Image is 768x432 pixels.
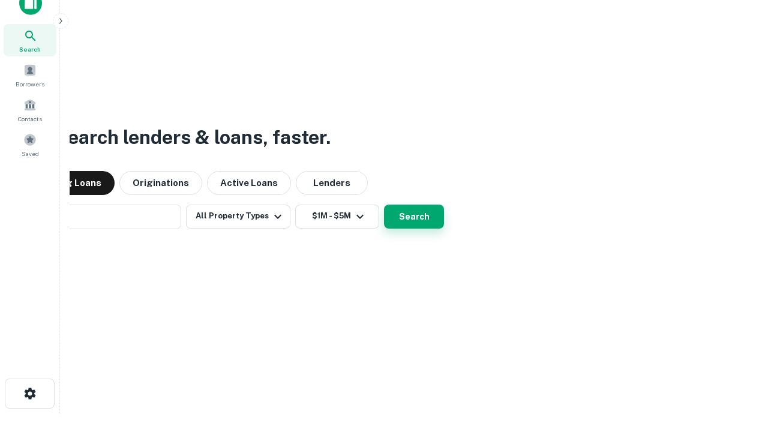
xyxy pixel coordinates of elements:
[16,79,44,89] span: Borrowers
[4,94,56,126] a: Contacts
[296,171,368,195] button: Lenders
[119,171,202,195] button: Originations
[4,128,56,161] a: Saved
[708,336,768,394] iframe: Chat Widget
[295,205,379,229] button: $1M - $5M
[207,171,291,195] button: Active Loans
[4,59,56,91] a: Borrowers
[4,24,56,56] a: Search
[55,123,331,152] h3: Search lenders & loans, faster.
[186,205,290,229] button: All Property Types
[384,205,444,229] button: Search
[18,114,42,124] span: Contacts
[22,149,39,158] span: Saved
[19,44,41,54] span: Search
